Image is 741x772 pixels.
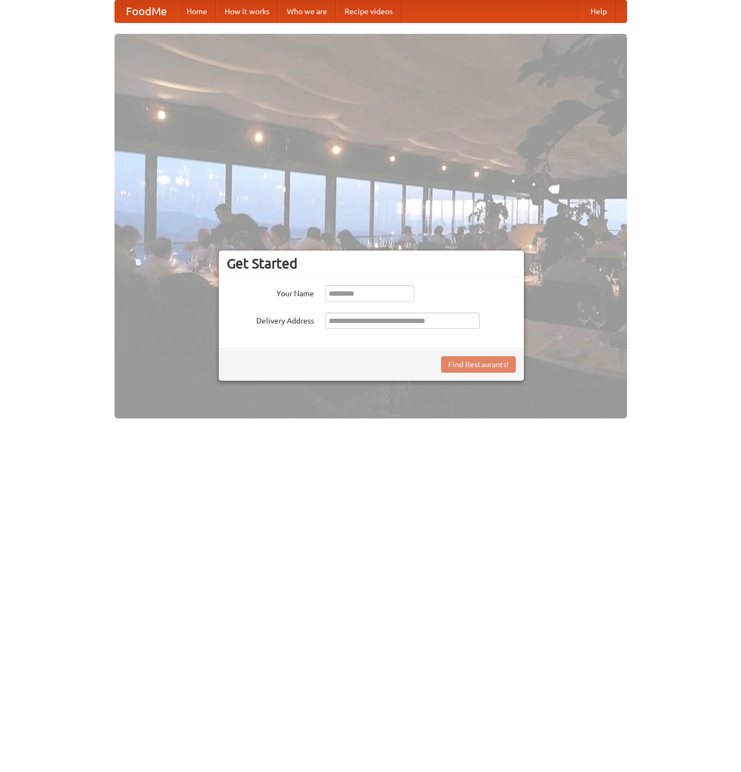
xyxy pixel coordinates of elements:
[227,313,314,326] label: Delivery Address
[227,285,314,299] label: Your Name
[441,356,516,373] button: Find Restaurants!
[278,1,336,22] a: Who we are
[582,1,616,22] a: Help
[216,1,278,22] a: How it works
[115,1,178,22] a: FoodMe
[178,1,216,22] a: Home
[336,1,401,22] a: Recipe videos
[227,255,516,272] h3: Get Started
